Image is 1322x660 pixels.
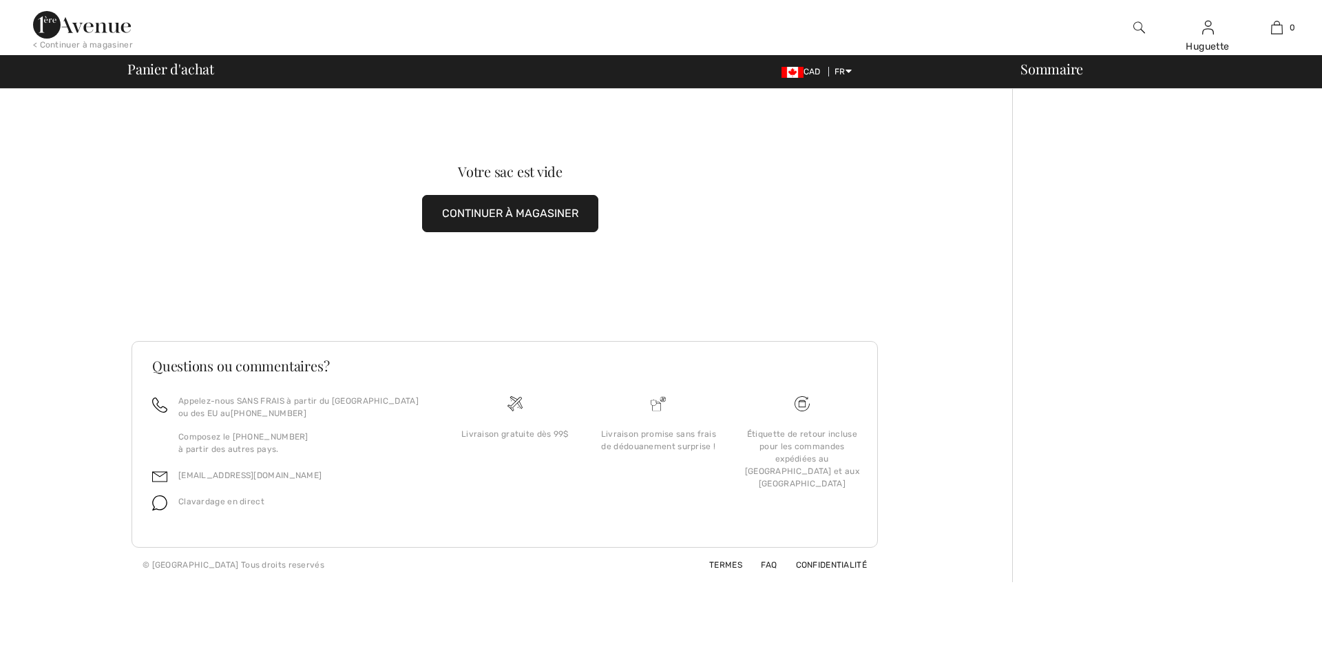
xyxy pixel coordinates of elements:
img: chat [152,495,167,511]
a: [EMAIL_ADDRESS][DOMAIN_NAME] [178,471,322,480]
p: Appelez-nous SANS FRAIS à partir du [GEOGRAPHIC_DATA] ou des EU au [178,395,427,420]
img: Livraison gratuite dès 99$ [507,396,523,411]
img: Mes infos [1202,19,1214,36]
a: Se connecter [1202,21,1214,34]
a: Confidentialité [779,560,868,570]
img: call [152,398,167,413]
div: Sommaire [1004,62,1314,76]
button: CONTINUER À MAGASINER [422,195,598,232]
div: © [GEOGRAPHIC_DATA] Tous droits reservés [143,559,324,571]
span: 0 [1290,21,1295,34]
div: Livraison gratuite dès 99$ [454,428,576,440]
span: FR [835,67,852,76]
a: Termes [693,560,742,570]
a: 0 [1243,19,1310,36]
a: [PHONE_NUMBER] [231,409,306,418]
img: email [152,469,167,484]
div: Huguette [1174,39,1241,54]
img: 1ère Avenue [33,11,131,39]
span: Panier d'achat [127,62,214,76]
img: Mon panier [1271,19,1283,36]
img: recherche [1133,19,1145,36]
img: Canadian Dollar [781,67,804,78]
span: Clavardage en direct [178,497,264,506]
img: Livraison gratuite dès 99$ [795,396,810,411]
a: FAQ [744,560,777,570]
div: Livraison promise sans frais de dédouanement surprise ! [598,428,719,453]
span: CAD [781,67,826,76]
div: < Continuer à magasiner [33,39,133,51]
p: Composez le [PHONE_NUMBER] à partir des autres pays. [178,431,427,455]
div: Étiquette de retour incluse pour les commandes expédiées au [GEOGRAPHIC_DATA] et aux [GEOGRAPHIC_... [742,428,863,490]
h3: Questions ou commentaires? [152,359,857,373]
div: Votre sac est vide [169,165,851,178]
img: Livraison promise sans frais de dédouanement surprise&nbsp;! [651,396,666,411]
